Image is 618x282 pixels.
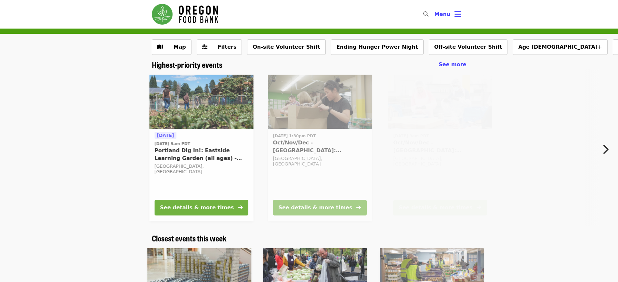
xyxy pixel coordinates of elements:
button: Ending Hunger Power Night [331,39,424,55]
i: arrow-right icon [477,204,481,211]
div: [GEOGRAPHIC_DATA], [GEOGRAPHIC_DATA] [154,164,248,175]
a: See details for "Portland Dig In!: Eastside Learning Garden (all ages) - Aug/Sept/Oct" [149,75,253,221]
input: Search [432,6,438,22]
div: [GEOGRAPHIC_DATA], [GEOGRAPHIC_DATA] [393,156,487,167]
span: Map [174,44,186,50]
time: [DATE] 9am PDT [393,133,429,139]
div: Highest-priority events [147,60,472,69]
button: Age [DEMOGRAPHIC_DATA]+ [513,39,607,55]
span: Oct/Nov/Dec - [GEOGRAPHIC_DATA]: Repack/Sort (age [DEMOGRAPHIC_DATA]+) [273,139,366,154]
div: See details & more times [160,204,234,212]
span: [DATE] [157,133,174,138]
i: sliders-h icon [202,44,207,50]
button: Next item [597,140,618,158]
a: See details for "Oct/Nov/Dec - Portland: Repack/Sort (age 8+)" [268,75,372,221]
div: Closest events this week [147,234,472,243]
i: bars icon [454,9,461,19]
time: [DATE] 1:30pm PDT [273,133,316,139]
span: Closest events this week [152,232,227,244]
i: chevron-right icon [602,143,609,155]
img: Oregon Food Bank - Home [152,4,218,25]
span: See more [439,61,466,67]
button: Filters (0 selected) [197,39,242,55]
button: Off-site Volunteer Shift [429,39,508,55]
a: Closest events this week [152,234,227,243]
span: Oct/Nov/Dec - [GEOGRAPHIC_DATA]: Repack/Sort (age [DEMOGRAPHIC_DATA]+) [393,139,487,154]
img: Oct/Nov/Dec - Portland: Repack/Sort (age 8+) organized by Oregon Food Bank [268,75,372,129]
time: [DATE] 9am PDT [154,141,190,147]
a: See more [439,61,466,68]
button: See details & more times [273,200,366,215]
div: See details & more times [278,204,352,212]
div: [GEOGRAPHIC_DATA], [GEOGRAPHIC_DATA] [273,156,366,167]
button: Show map view [152,39,191,55]
i: arrow-right icon [238,204,243,211]
img: Portland Dig In!: Eastside Learning Garden (all ages) - Aug/Sept/Oct organized by Oregon Food Bank [149,75,253,129]
span: Menu [434,11,451,17]
button: See details & more times [393,200,487,215]
i: arrow-right icon [356,204,361,211]
div: See details & more times [399,204,472,212]
span: Highest-priority events [152,59,222,70]
button: On-site Volunteer Shift [247,39,325,55]
img: Oct/Nov/Dec - Beaverton: Repack/Sort (age 10+) organized by Oregon Food Bank [388,75,492,129]
button: Toggle account menu [429,6,467,22]
i: search icon [423,11,428,17]
a: Highest-priority events [152,60,222,69]
button: See details & more times [154,200,248,215]
span: Filters [218,44,237,50]
span: Portland Dig In!: Eastside Learning Garden (all ages) - Aug/Sept/Oct [154,147,248,162]
i: map icon [157,44,163,50]
a: See details for "Oct/Nov/Dec - Beaverton: Repack/Sort (age 10+)" [388,75,492,221]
